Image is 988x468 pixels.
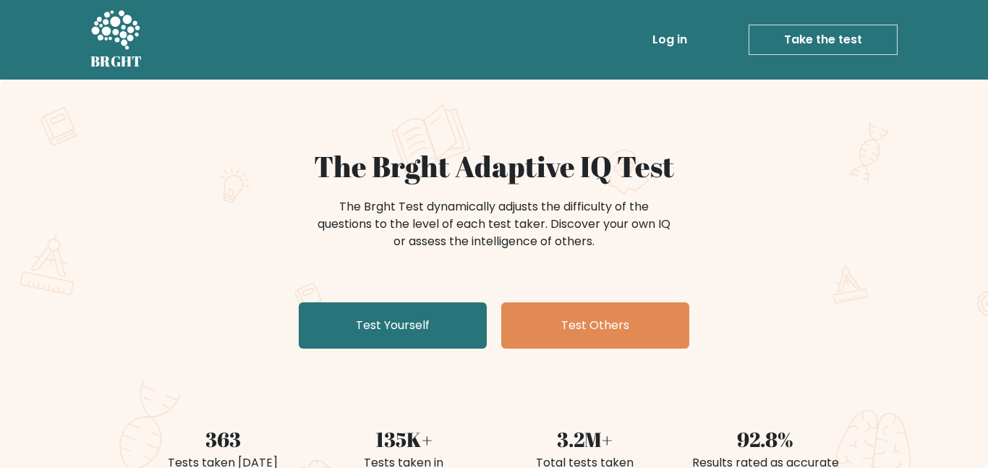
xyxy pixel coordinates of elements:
[683,424,847,454] div: 92.8%
[749,25,898,55] a: Take the test
[90,53,142,70] h5: BRGHT
[141,149,847,184] h1: The Brght Adaptive IQ Test
[313,198,675,250] div: The Brght Test dynamically adjusts the difficulty of the questions to the level of each test take...
[503,424,666,454] div: 3.2M+
[141,424,305,454] div: 363
[299,302,487,349] a: Test Yourself
[90,6,142,74] a: BRGHT
[322,424,485,454] div: 135K+
[501,302,689,349] a: Test Others
[647,25,693,54] a: Log in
